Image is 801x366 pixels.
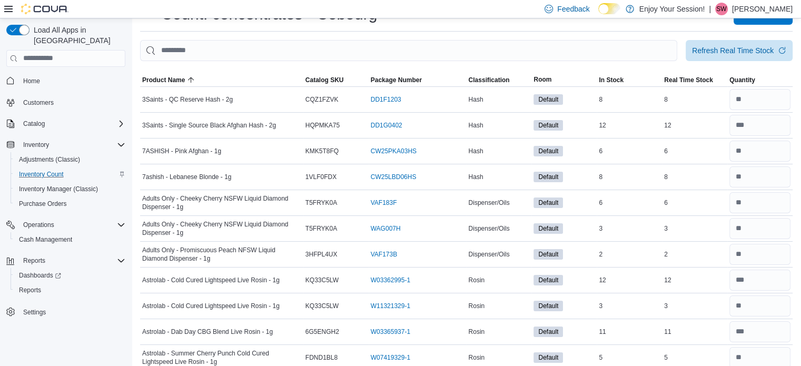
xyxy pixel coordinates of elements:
[533,146,563,156] span: Default
[538,121,558,130] span: Default
[15,269,65,282] a: Dashboards
[538,250,558,259] span: Default
[538,301,558,311] span: Default
[598,3,620,14] input: Dark Mode
[468,224,509,233] span: Dispenser/Oils
[597,145,662,157] div: 6
[538,224,558,233] span: Default
[371,76,422,84] span: Package Number
[468,276,484,284] span: Rosin
[468,250,509,259] span: Dispenser/Oils
[371,224,401,233] a: WAG007H
[715,3,728,15] div: Sarah Wilson
[19,139,53,151] button: Inventory
[15,183,102,195] a: Inventory Manager (Classic)
[305,76,344,84] span: Catalog SKU
[11,167,130,182] button: Inventory Count
[11,152,130,167] button: Adjustments (Classic)
[140,74,303,86] button: Product Name
[468,328,484,336] span: Rosin
[142,95,233,104] span: 3Saints - QC Reserve Hash - 2g
[6,69,125,347] nav: Complex example
[597,248,662,261] div: 2
[662,171,727,183] div: 8
[15,197,125,210] span: Purchase Orders
[639,3,705,15] p: Enjoy Your Session!
[305,199,337,207] span: T5FRYK0A
[662,145,727,157] div: 6
[597,93,662,106] div: 8
[19,219,58,231] button: Operations
[23,120,45,128] span: Catalog
[533,94,563,105] span: Default
[19,170,64,179] span: Inventory Count
[15,269,125,282] span: Dashboards
[23,77,40,85] span: Home
[468,353,484,362] span: Rosin
[533,327,563,337] span: Default
[23,221,54,229] span: Operations
[533,197,563,208] span: Default
[21,4,68,14] img: Cova
[538,275,558,285] span: Default
[662,222,727,235] div: 3
[305,147,339,155] span: KMK5T8FQ
[305,353,338,362] span: FDND1BL8
[538,353,558,362] span: Default
[15,183,125,195] span: Inventory Manager (Classic)
[533,172,563,182] span: Default
[662,119,727,132] div: 12
[662,248,727,261] div: 2
[19,305,125,318] span: Settings
[599,76,624,84] span: In Stock
[142,194,301,211] span: Adults Only - Cheeky Cherry NSFW Liquid Diamond Dispenser - 1g
[727,74,793,86] button: Quantity
[468,302,484,310] span: Rosin
[371,121,402,130] a: DD1G0402
[19,254,50,267] button: Reports
[19,74,125,87] span: Home
[305,173,337,181] span: 1VLF0FDX
[533,223,563,234] span: Default
[305,224,337,233] span: T5FRYK0A
[19,219,125,231] span: Operations
[664,76,713,84] span: Real Time Stock
[597,74,662,86] button: In Stock
[15,284,125,296] span: Reports
[533,120,563,131] span: Default
[371,250,397,259] a: VAF173B
[142,121,276,130] span: 3Saints - Single Source Black Afghan Hash - 2g
[597,119,662,132] div: 12
[533,301,563,311] span: Default
[538,327,558,337] span: Default
[19,306,50,319] a: Settings
[15,233,125,246] span: Cash Management
[468,173,483,181] span: Hash
[2,116,130,131] button: Catalog
[142,147,221,155] span: 7ASHISH - Pink Afghan - 1g
[597,351,662,364] div: 5
[371,276,410,284] a: W03362995-1
[369,74,467,86] button: Package Number
[19,75,44,87] a: Home
[142,349,301,366] span: Astrolab - Summer Cherry Punch Cold Cured Lightspeed Live Rosin - 1g
[305,276,339,284] span: KQ33C5LW
[371,147,417,155] a: CW25PKA03HS
[2,304,130,319] button: Settings
[732,3,793,15] p: [PERSON_NAME]
[19,155,80,164] span: Adjustments (Classic)
[662,300,727,312] div: 3
[142,173,231,181] span: 7ashish - Lebanese Blonde - 1g
[142,76,185,84] span: Product Name
[19,96,125,109] span: Customers
[15,233,76,246] a: Cash Management
[142,276,280,284] span: Astrolab - Cold Cured Lightspeed Live Rosin - 1g
[2,73,130,88] button: Home
[11,232,130,247] button: Cash Management
[371,353,410,362] a: W07419329-1
[533,249,563,260] span: Default
[19,286,41,294] span: Reports
[692,45,774,56] div: Refresh Real Time Stock
[468,121,483,130] span: Hash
